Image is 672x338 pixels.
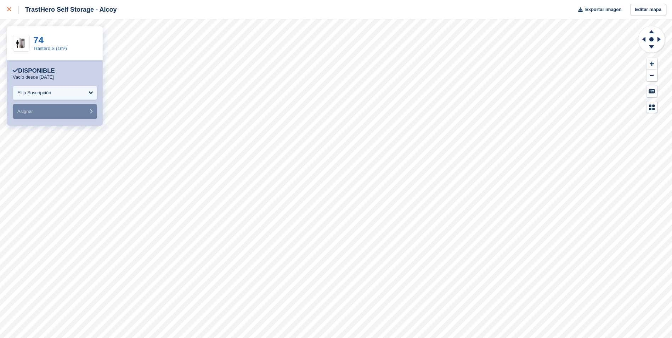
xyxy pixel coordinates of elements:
[585,6,622,13] span: Exportar imagen
[646,70,657,81] button: Zoom Out
[19,5,117,14] div: TrastHero Self Storage - Alcoy
[630,4,666,16] a: Editar mapa
[646,101,657,113] button: Map Legend
[17,109,33,114] span: Asignar
[574,4,622,16] button: Exportar imagen
[33,35,44,45] a: 74
[18,67,55,74] font: Disponible
[646,58,657,70] button: Zoom In
[646,85,657,97] button: Keyboard Shortcuts
[13,37,29,50] img: 10-sqft-unit.jpg
[13,104,97,119] button: Asignar
[33,46,67,51] a: Trastero S (1m²)
[17,89,51,96] div: Elija Suscripción
[13,74,54,80] p: Vacío desde [DATE]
